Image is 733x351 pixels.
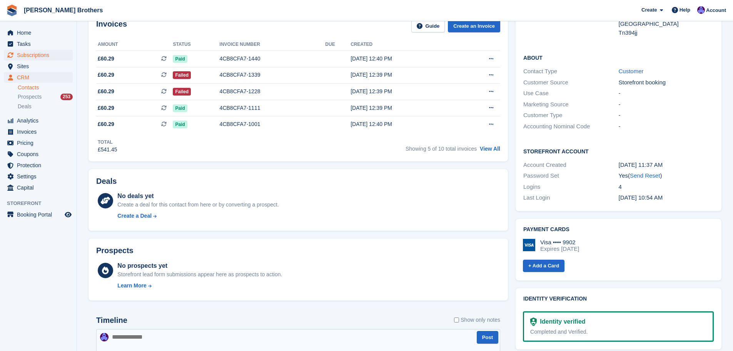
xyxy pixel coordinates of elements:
input: Show only notes [454,316,459,324]
div: No deals yet [117,191,279,201]
div: Storefront booking [619,78,714,87]
span: Coupons [17,149,63,160]
a: menu [4,126,73,137]
span: Paid [173,104,187,112]
a: Customer [619,68,644,74]
span: Settings [17,171,63,182]
div: Total [98,139,117,146]
a: Preview store [63,210,73,219]
div: Storefront lead form submissions appear here as prospects to action. [117,270,282,279]
a: Guide [411,20,445,32]
a: Deals [18,102,73,111]
h2: Timeline [96,316,127,325]
h2: About [523,54,714,61]
div: No prospects yet [117,261,282,270]
th: Amount [96,39,173,51]
a: menu [4,50,73,60]
h2: Storefront Account [523,147,714,155]
span: Help [680,6,690,14]
div: 253 [60,94,73,100]
h2: Invoices [96,20,127,32]
div: Expires [DATE] [540,245,579,252]
div: Marketing Source [523,100,618,109]
a: menu [4,182,73,193]
span: ( ) [628,172,662,179]
th: Created [351,39,458,51]
div: Create a Deal [117,212,152,220]
div: Identity verified [537,317,585,326]
a: Send Reset [630,172,660,179]
div: Use Case [523,89,618,98]
a: menu [4,72,73,83]
span: £60.29 [98,120,114,128]
th: Status [173,39,219,51]
img: Identity Verification Ready [530,317,537,326]
span: Storefront [7,200,77,207]
span: Analytics [17,115,63,126]
div: Create a deal for this contact from here or by converting a prospect. [117,201,279,209]
a: View All [480,146,500,152]
span: Subscriptions [17,50,63,60]
div: Accounting Nominal Code [523,122,618,131]
h2: Prospects [96,246,134,255]
a: menu [4,171,73,182]
a: + Add a Card [523,260,564,272]
div: 4CB8CFA7-1440 [220,55,326,63]
div: 4CB8CFA7-1111 [220,104,326,112]
div: [DATE] 12:40 PM [351,120,458,128]
span: Showing 5 of 10 total invoices [406,146,477,152]
div: - [619,122,714,131]
div: Visa •••• 9902 [540,239,579,246]
a: menu [4,209,73,220]
th: Due [325,39,351,51]
div: [DATE] 11:37 AM [619,161,714,170]
span: £60.29 [98,104,114,112]
img: Becca Clark [697,6,705,14]
span: Pricing [17,138,63,148]
a: Contacts [18,84,73,91]
div: Customer Source [523,78,618,87]
div: 4 [619,183,714,191]
a: [PERSON_NAME] Brothers [21,4,106,17]
span: CRM [17,72,63,83]
img: stora-icon-8386f47178a22dfd0bd8f6a31ec36ba5ce8667c1dd55bd0f319d3a0aa187defe.svg [6,5,18,16]
span: Paid [173,55,187,63]
span: £60.29 [98,71,114,79]
span: Deals [18,103,32,110]
span: Tasks [17,39,63,49]
div: Learn More [117,282,146,290]
time: 2024-12-20 10:54:07 UTC [619,194,663,201]
div: [DATE] 12:39 PM [351,104,458,112]
span: Sites [17,61,63,72]
div: [GEOGRAPHIC_DATA] [619,20,714,29]
span: Invoices [17,126,63,137]
div: 4CB8CFA7-1228 [220,87,326,96]
span: £60.29 [98,55,114,63]
div: [DATE] 12:39 PM [351,71,458,79]
a: Create an Invoice [448,20,500,32]
div: - [619,100,714,109]
div: 4CB8CFA7-1339 [220,71,326,79]
h2: Payment cards [523,227,714,233]
a: Prospects 253 [18,93,73,101]
div: Yes [619,171,714,180]
button: Post [477,331,498,344]
img: Visa Logo [523,239,535,251]
div: Logins [523,183,618,191]
span: Failed [173,71,191,79]
div: £541.45 [98,146,117,154]
div: Password Set [523,171,618,180]
div: - [619,89,714,98]
span: Booking Portal [17,209,63,220]
a: Create a Deal [117,212,279,220]
div: Contact Type [523,67,618,76]
div: Account Created [523,161,618,170]
a: Learn More [117,282,282,290]
span: Failed [173,88,191,96]
span: Capital [17,182,63,193]
a: menu [4,115,73,126]
a: menu [4,27,73,38]
div: Customer Type [523,111,618,120]
th: Invoice number [220,39,326,51]
div: Tn394jj [619,29,714,37]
